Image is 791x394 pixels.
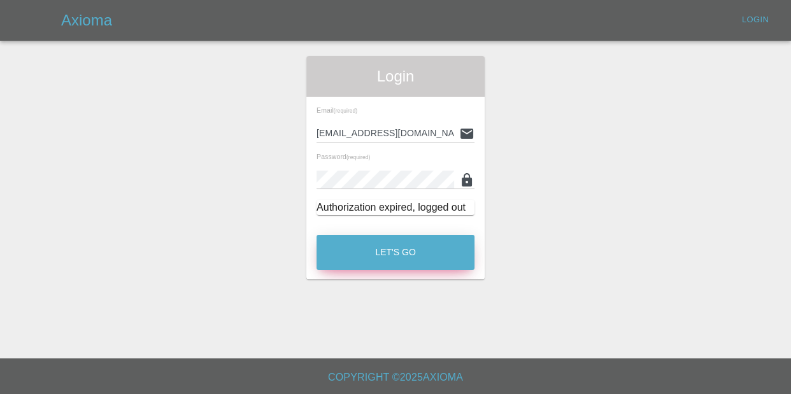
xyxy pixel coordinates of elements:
small: (required) [346,155,370,160]
span: Email [317,106,357,114]
span: Password [317,153,370,160]
div: Authorization expired, logged out [317,200,474,215]
a: Login [735,10,776,30]
span: Login [317,66,474,87]
h5: Axioma [61,10,112,31]
button: Let's Go [317,235,474,270]
h6: Copyright © 2025 Axioma [10,369,781,386]
small: (required) [334,108,357,114]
